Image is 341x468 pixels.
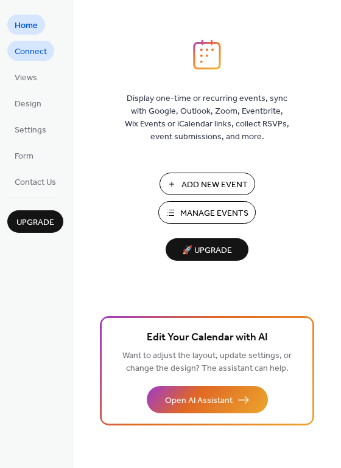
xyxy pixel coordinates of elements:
[158,201,256,224] button: Manage Events
[7,171,63,191] a: Contact Us
[122,348,292,377] span: Want to adjust the layout, update settings, or change the design? The assistant can help.
[15,150,33,163] span: Form
[7,210,63,233] button: Upgrade
[7,93,49,113] a: Design
[7,67,44,87] a: Views
[160,173,255,195] button: Add New Event
[15,124,46,137] span: Settings
[147,386,268,413] button: Open AI Assistant
[193,40,221,70] img: logo_icon.svg
[125,92,289,143] span: Display one-time or recurring events, sync with Google, Outlook, Zoom, Eventbrite, Wix Events or ...
[181,179,248,191] span: Add New Event
[7,41,54,61] a: Connect
[7,145,41,165] a: Form
[15,72,37,84] span: Views
[7,119,54,139] a: Settings
[15,98,41,111] span: Design
[16,216,54,229] span: Upgrade
[147,329,268,346] span: Edit Your Calendar with AI
[15,19,38,32] span: Home
[15,176,56,189] span: Contact Us
[15,46,47,58] span: Connect
[165,394,233,407] span: Open AI Assistant
[180,207,248,220] span: Manage Events
[166,238,248,261] button: 🚀 Upgrade
[7,15,45,35] a: Home
[173,243,241,259] span: 🚀 Upgrade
